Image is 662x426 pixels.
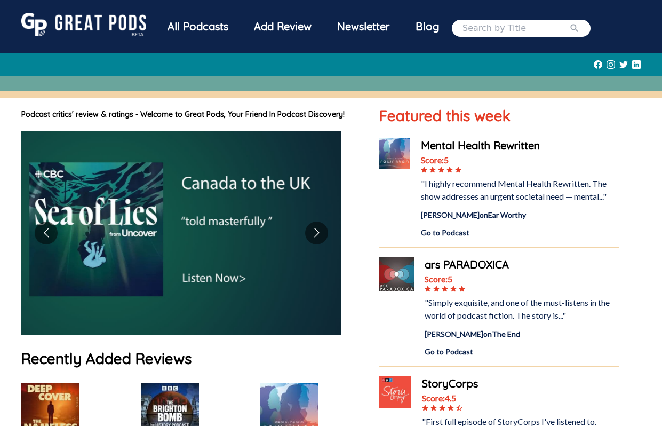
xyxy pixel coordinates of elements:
div: [PERSON_NAME] on Ear Worthy [421,209,619,220]
h1: Featured this week [379,105,619,127]
div: Score: 4.5 [422,392,619,405]
img: GreatPods [21,13,146,36]
a: Go to Podcast [421,227,619,238]
a: Go to Podcast [425,346,619,357]
a: All Podcasts [155,13,241,43]
div: Newsletter [324,13,403,41]
div: [PERSON_NAME] on The End [425,328,619,340]
button: Go to next slide [305,222,328,244]
img: StoryCorps [379,376,411,408]
a: Mental Health Rewritten [421,138,619,154]
div: "Simply exquisite, and one of the must-listens in the world of podcast fiction. The story is..." [425,296,619,322]
div: "I highly recommend Mental Health Rewritten. The show addresses an urgent societal need — mental..." [421,177,619,203]
img: Mental Health Rewritten [379,138,410,169]
div: Score: 5 [421,154,619,167]
a: ars PARADOXICA [425,257,619,273]
a: Newsletter [324,13,403,43]
div: All Podcasts [155,13,241,41]
img: image [21,131,341,335]
div: Score: 5 [425,273,619,286]
img: ars PARADOXICA [379,257,414,291]
a: Add Review [241,13,324,41]
h1: Podcast critics' review & ratings - Welcome to Great Pods, Your Friend In Podcast Discovery! [21,109,358,120]
a: Blog [403,13,452,41]
h1: Recently Added Reviews [21,348,358,370]
a: StoryCorps [422,376,619,392]
button: Go to previous slide [35,222,58,244]
input: Search by Title [462,22,569,35]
